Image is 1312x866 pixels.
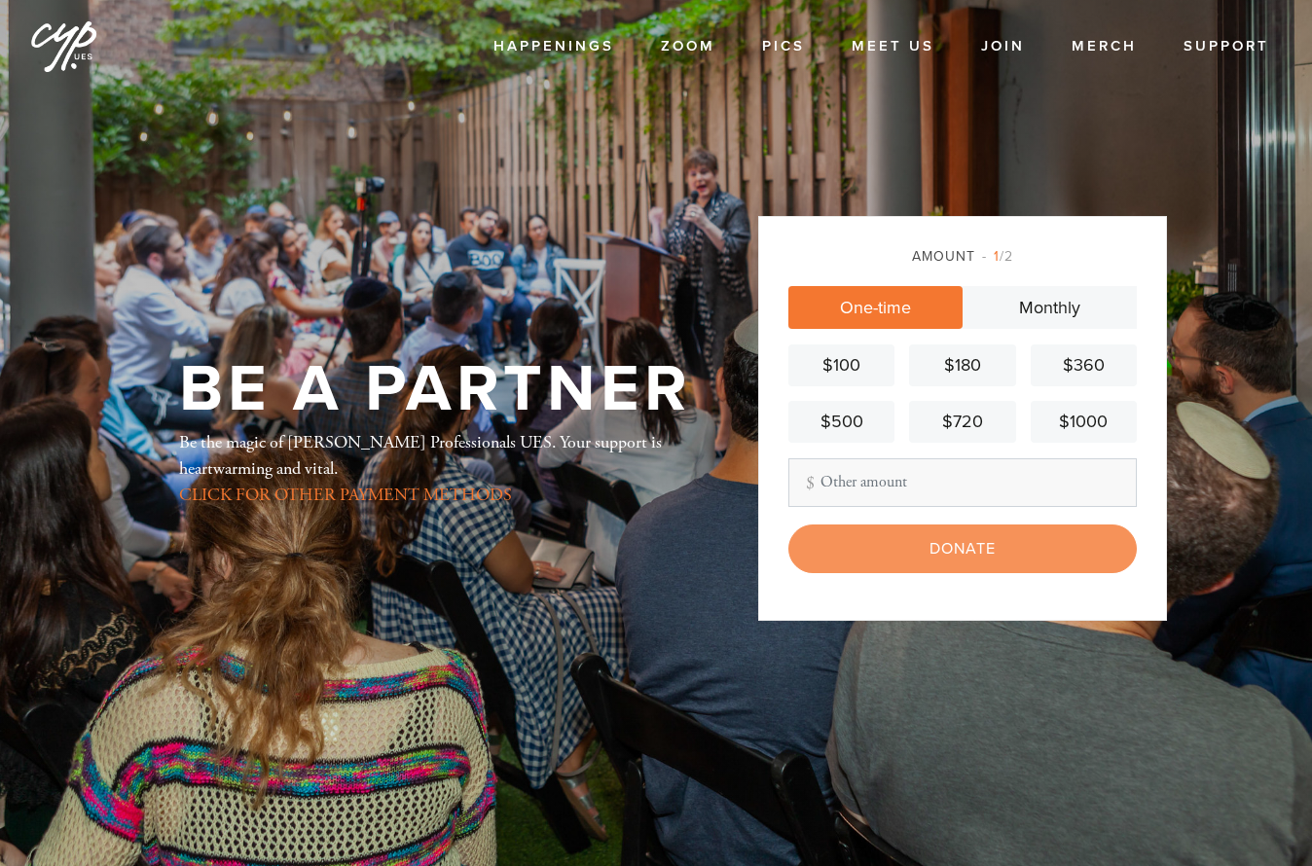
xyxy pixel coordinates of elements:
a: Zoom [646,28,730,65]
a: Join [966,28,1039,65]
span: 1 [994,248,1000,265]
div: Be the magic of [PERSON_NAME] Professionals UES. Your support is heartwarming and vital. [179,429,695,508]
div: $500 [796,409,887,435]
a: $720 [909,401,1015,443]
a: $180 [909,344,1015,386]
a: Merch [1057,28,1151,65]
input: Other amount [788,458,1137,507]
div: Amount [788,246,1137,267]
a: $500 [788,401,894,443]
img: cyp%20logo%20%28Jan%202025%29.png [29,10,99,80]
a: $100 [788,344,894,386]
a: Happenings [479,28,629,65]
div: $360 [1039,352,1129,379]
a: One-time [788,286,963,329]
div: $1000 [1039,409,1129,435]
a: Pics [747,28,820,65]
div: $180 [917,352,1007,379]
div: $720 [917,409,1007,435]
a: CLICK FOR OTHER PAYMENT METHODS [179,484,512,506]
a: Meet Us [837,28,949,65]
a: Support [1169,28,1284,65]
div: $100 [796,352,887,379]
a: Monthly [963,286,1137,329]
a: $360 [1031,344,1137,386]
span: /2 [982,248,1013,265]
a: $1000 [1031,401,1137,443]
h1: Be a Partner [179,358,692,421]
